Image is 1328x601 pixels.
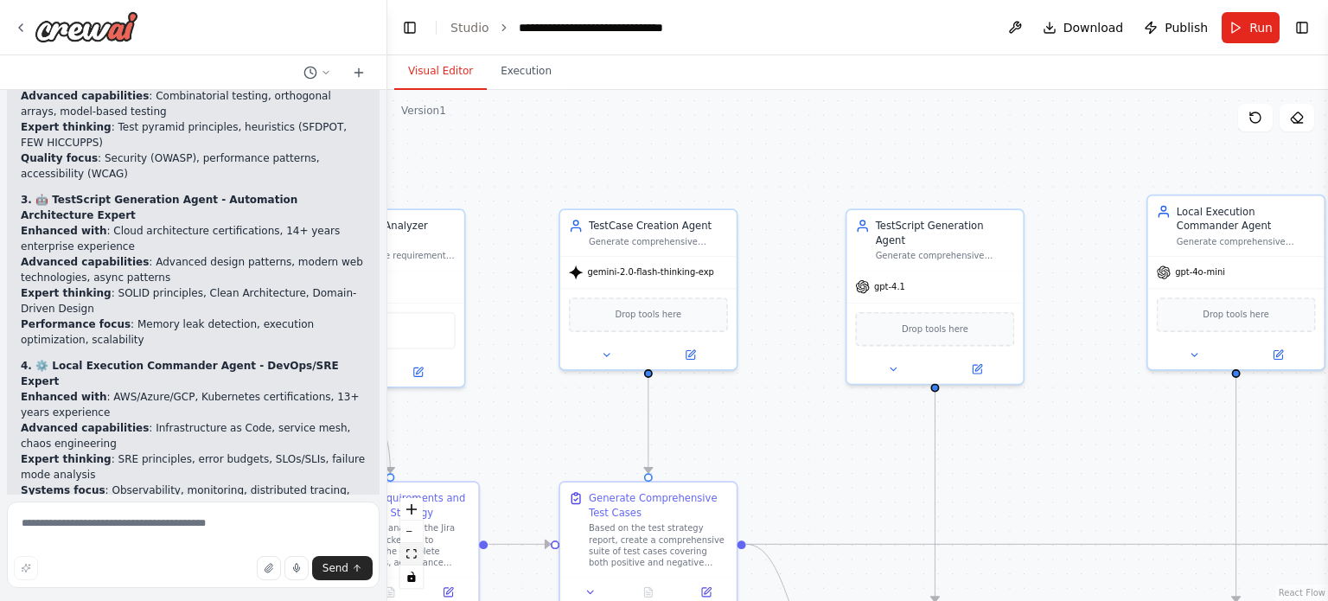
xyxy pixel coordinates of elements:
button: Run [1222,12,1280,43]
button: Open in side panel [424,584,473,601]
div: Generate comprehensive automated test scripts in Playwright-TypeScript format based on the test c... [876,250,1015,261]
span: gpt-4o-mini [1175,267,1225,278]
div: Generate comprehensive maximum possible testcases in well-structured format based on test strateg... [589,236,728,247]
button: Open in side panel [681,584,731,601]
button: Execution [487,54,565,90]
span: Run [1249,19,1273,36]
button: Open in side panel [650,347,731,364]
button: Hide left sidebar [398,16,422,40]
button: No output available [360,584,420,601]
button: Switch to previous chat [297,62,338,83]
li: : Observability, monitoring, distributed tracing, capacity planning [21,483,366,514]
span: Download [1063,19,1124,36]
strong: Quality focus [21,152,98,164]
button: Open in side panel [936,361,1018,378]
div: Local Execution Commander AgentGenerate comprehensive execution commands and setup instructions f... [1146,195,1325,371]
g: Edge from c3ff35b6-e6bd-435d-8633-65c49b007a6e to 3e72778c-5b8d-493d-9704-5c37e4f0cb6f [488,537,550,552]
button: Download [1036,12,1131,43]
button: No output available [618,584,679,601]
li: : SRE principles, error budgets, SLOs/SLIs, failure mode analysis [21,451,366,483]
div: Generate comprehensive execution commands and setup instructions for running Playwright-TypeScrip... [1177,236,1316,247]
strong: Enhanced with [21,391,106,403]
strong: Advanced capabilities [21,422,149,434]
span: Drop tools here [615,308,681,323]
li: : Cloud architecture certifications, 14+ years enterprise experience [21,223,366,254]
a: React Flow attribution [1279,588,1325,598]
strong: 4. ⚙️ Local Execution Commander Agent - DevOps/SRE Expert [21,360,339,387]
div: TestCase Creation AgentGenerate comprehensive maximum possible testcases in well-structured forma... [559,208,737,370]
g: Edge from 1048698e-765c-4aaf-8dd2-430f04e07c61 to c3ff35b6-e6bd-435d-8633-65c49b007a6e [369,380,398,473]
li: : Advanced design patterns, modern web technologies, async patterns [21,254,366,285]
div: Retrieve and analyze the Jira ticket {jira_ticket_id} to understand the complete requirements, ac... [331,522,470,568]
span: Drop tools here [902,322,968,336]
button: toggle interactivity [400,566,423,588]
button: Click to speak your automation idea [284,556,309,580]
li: : AWS/Azure/GCP, Kubernetes certifications, 13+ years experience [21,389,366,420]
div: TestCase Creation Agent [589,219,728,233]
li: : Test pyramid principles, heuristics (SFDPOT, FEW HICCUPPS) [21,119,366,150]
strong: 3. 🤖 TestScript Generation Agent - Automation Architecture Expert [21,194,297,221]
button: Show right sidebar [1290,16,1314,40]
div: Requirement Analyzer Agent [316,219,456,247]
strong: Advanced capabilities [21,90,149,102]
div: Analyze Requirements and Create Test Strategy [331,491,470,520]
button: Send [312,556,373,580]
div: Generate Comprehensive Test Cases [589,491,728,520]
strong: Performance focus [21,318,131,330]
li: : Infrastructure as Code, service mesh, chaos engineering [21,420,366,451]
strong: Advanced capabilities [21,256,149,268]
div: Version 1 [401,104,446,118]
div: TestScript Generation AgentGenerate comprehensive automated test scripts in Playwright-TypeScript... [846,208,1025,385]
strong: Enhanced with [21,225,106,237]
span: Send [322,561,348,575]
div: Requirement Analyzer AgentAnalyze software requirements from Jira user stories and generate compr... [286,208,465,387]
button: zoom out [400,521,423,543]
a: Studio [450,21,489,35]
div: Based on the test strategy report, create a comprehensive suite of test cases covering both posit... [589,522,728,568]
button: zoom in [400,498,423,521]
div: TestScript Generation Agent [876,219,1015,247]
span: gpt-4.1 [874,281,905,292]
li: : Security (OWASP), performance patterns, accessibility (WCAG) [21,150,366,182]
button: Open in side panel [1237,347,1318,364]
div: React Flow controls [400,498,423,588]
img: Logo [35,11,138,42]
g: Edge from 14b6e603-a070-44c9-8351-b8eca801603c to 3e72778c-5b8d-493d-9704-5c37e4f0cb6f [642,377,656,473]
span: Publish [1165,19,1208,36]
button: Open in side panel [377,363,458,380]
span: Drop tools here [1203,308,1269,323]
button: Publish [1137,12,1215,43]
nav: breadcrumb [450,19,711,36]
li: : SOLID principles, Clean Architecture, Domain-Driven Design [21,285,366,316]
strong: Expert thinking [21,121,112,133]
strong: Systems focus [21,484,105,496]
strong: Expert thinking [21,287,112,299]
li: : Memory leak detection, execution optimization, scalability [21,316,366,348]
li: : Combinatorial testing, orthogonal arrays, model-based testing [21,88,366,119]
button: Improve this prompt [14,556,38,580]
button: Upload files [257,556,281,580]
div: Local Execution Commander Agent [1177,204,1316,233]
button: fit view [400,543,423,566]
button: Start a new chat [345,62,373,83]
div: Analyze software requirements from Jira user stories and generate comprehensive test planning and... [316,250,456,261]
span: gemini-2.0-flash-thinking-exp [587,267,714,278]
strong: Expert thinking [21,453,112,465]
button: Visual Editor [394,54,487,90]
